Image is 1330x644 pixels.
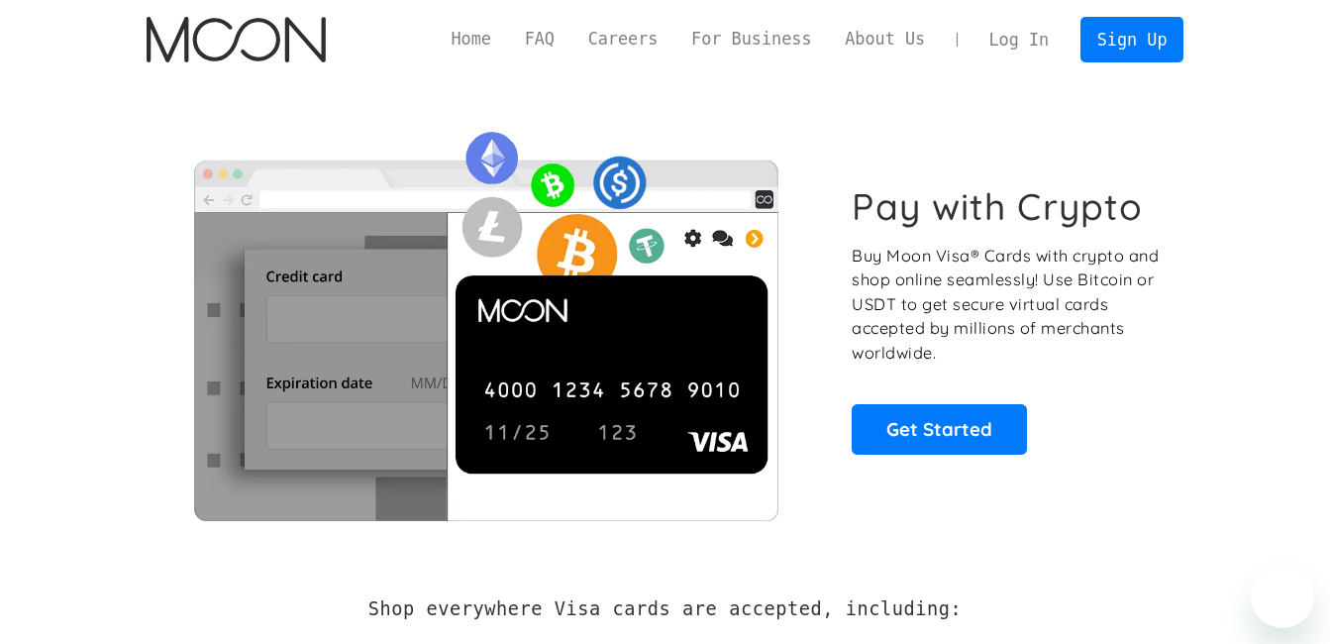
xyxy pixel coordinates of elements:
a: Sign Up [1080,17,1183,61]
a: FAQ [508,27,571,52]
a: Get Started [852,404,1027,454]
a: Log In [972,18,1066,61]
a: About Us [828,27,942,52]
p: Buy Moon Visa® Cards with crypto and shop online seamlessly! Use Bitcoin or USDT to get secure vi... [852,244,1162,366]
a: Careers [571,27,674,52]
iframe: Button to launch messaging window [1251,565,1314,628]
a: Home [435,27,508,52]
img: Moon Logo [147,17,326,62]
img: Moon Cards let you spend your crypto anywhere Visa is accepted. [147,118,825,520]
a: For Business [674,27,828,52]
h1: Pay with Crypto [852,184,1143,229]
h2: Shop everywhere Visa cards are accepted, including: [368,598,962,620]
a: home [147,17,326,62]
